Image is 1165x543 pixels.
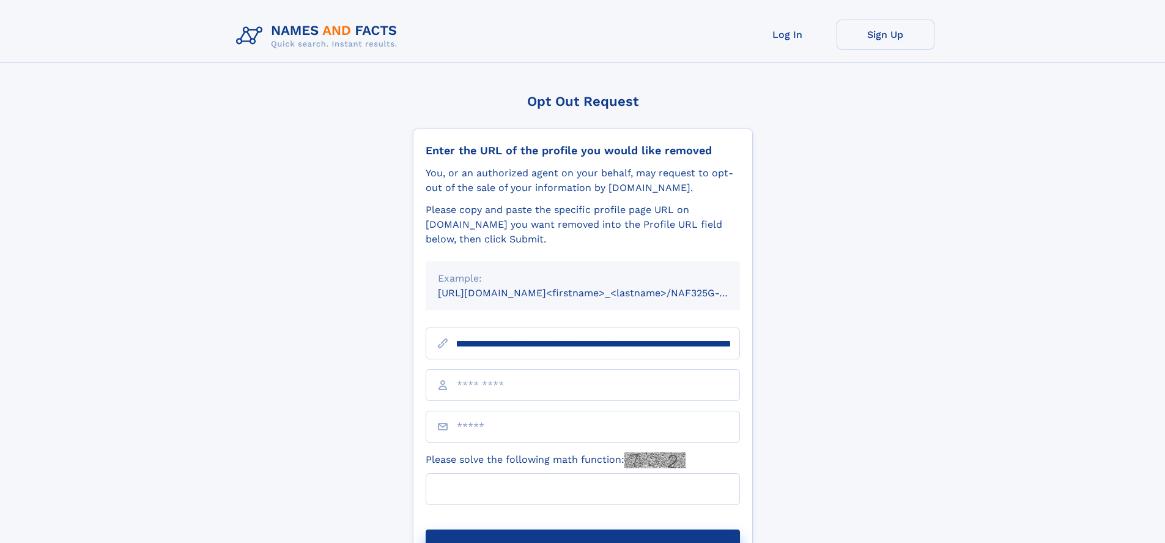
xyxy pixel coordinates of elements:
[426,144,740,157] div: Enter the URL of the profile you would like removed
[438,287,763,299] small: [URL][DOMAIN_NAME]<firstname>_<lastname>/NAF325G-xxxxxxxx
[438,271,728,286] div: Example:
[231,20,407,53] img: Logo Names and Facts
[837,20,934,50] a: Sign Up
[426,166,740,195] div: You, or an authorized agent on your behalf, may request to opt-out of the sale of your informatio...
[426,203,740,247] div: Please copy and paste the specific profile page URL on [DOMAIN_NAME] you want removed into the Pr...
[413,94,753,109] div: Opt Out Request
[739,20,837,50] a: Log In
[426,452,686,468] label: Please solve the following math function:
